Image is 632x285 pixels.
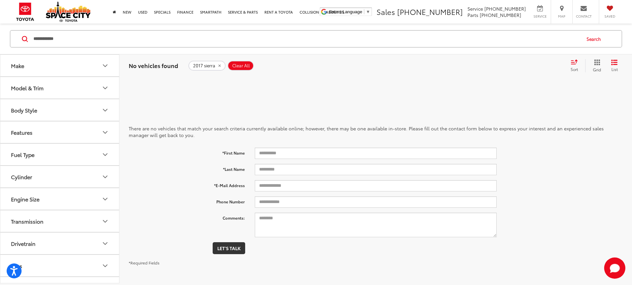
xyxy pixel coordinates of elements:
div: Cylinder [101,173,109,181]
span: Sort [571,66,578,72]
svg: Start Chat [604,257,625,279]
button: Toggle Chat Window [604,257,625,279]
a: Select Language​ [329,9,370,14]
div: Transmission [101,217,109,225]
button: CylinderCylinder [0,166,120,187]
div: Tags [11,262,22,269]
div: Make [11,62,24,69]
label: *Last Name [124,164,250,172]
button: TransmissionTransmission [0,210,120,232]
span: Contact [576,14,592,19]
div: Features [11,129,33,135]
small: *Required Fields [129,260,160,265]
span: Map [554,14,569,19]
button: remove 2017%20sierra%20 [188,61,226,71]
span: Grid [593,67,601,72]
div: Model & Trim [11,85,43,91]
button: MakeMake [0,55,120,76]
img: Space City Toyota [46,1,91,22]
button: DrivetrainDrivetrain [0,233,120,254]
button: Model & TrimModel & Trim [0,77,120,99]
div: Engine Size [101,195,109,203]
button: Clear All [228,61,254,71]
button: Let's Talk [213,242,245,254]
div: Fuel Type [11,151,35,158]
div: Fuel Type [101,151,109,159]
div: Model & Trim [101,84,109,92]
div: Body Style [11,107,37,113]
div: Drivetrain [11,240,35,247]
div: Tags [101,262,109,270]
span: Clear All [232,63,250,68]
label: *First Name [124,148,250,156]
span: ▼ [366,9,370,14]
span: No vehicles found [129,61,178,69]
div: Engine Size [11,196,39,202]
div: Drivetrain [101,240,109,248]
button: Select sort value [567,59,585,72]
div: Body Style [101,106,109,114]
span: [PHONE_NUMBER] [484,5,526,12]
button: Engine SizeEngine Size [0,188,120,210]
button: Grid View [585,59,606,72]
button: TagsTags [0,255,120,276]
button: FeaturesFeatures [0,121,120,143]
span: [PHONE_NUMBER] [480,12,521,18]
span: Service [467,5,483,12]
label: *E-Mail Address [124,180,250,188]
p: There are no vehicles that match your search criteria currently available online; however, there ... [129,125,623,138]
span: Parts [467,12,478,18]
span: Saved [602,14,617,19]
span: 2017 sierra [193,63,215,68]
label: Phone Number [124,196,250,205]
button: Search [580,31,610,47]
button: List View [606,59,623,72]
span: Service [532,14,547,19]
div: Features [101,128,109,136]
span: Select Language [329,9,362,14]
input: Search by Make, Model, or Keyword [33,31,580,47]
span: [PHONE_NUMBER] [397,6,463,17]
button: Fuel TypeFuel Type [0,144,120,165]
div: Make [101,62,109,70]
div: Transmission [11,218,43,224]
span: Sales [377,6,395,17]
div: Cylinder [11,174,32,180]
button: Body StyleBody Style [0,99,120,121]
label: Comments: [124,213,250,221]
span: List [611,66,618,72]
